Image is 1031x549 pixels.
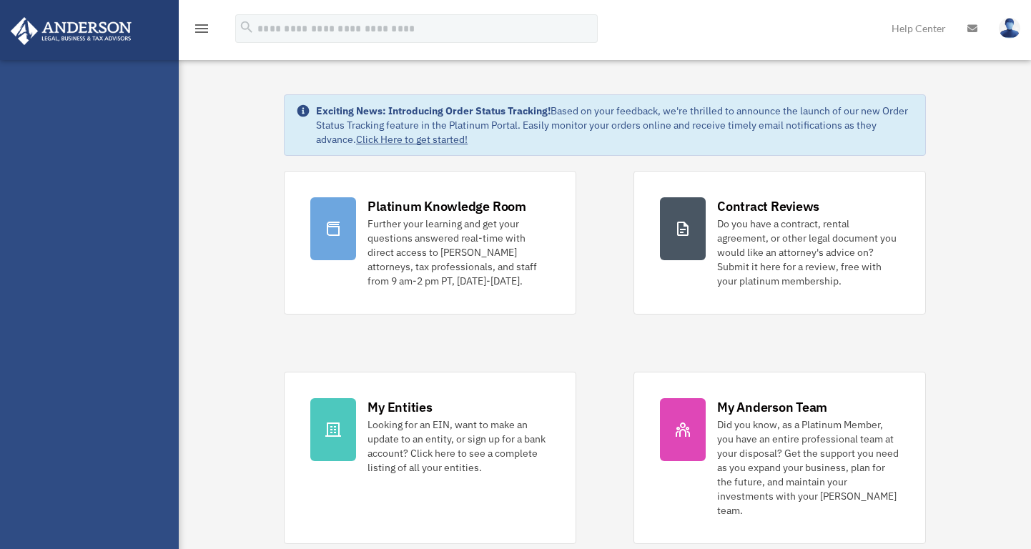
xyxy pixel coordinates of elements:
div: Based on your feedback, we're thrilled to announce the launch of our new Order Status Tracking fe... [316,104,914,147]
div: Did you know, as a Platinum Member, you have an entire professional team at your disposal? Get th... [717,417,899,518]
div: Do you have a contract, rental agreement, or other legal document you would like an attorney's ad... [717,217,899,288]
img: Anderson Advisors Platinum Portal [6,17,136,45]
a: Platinum Knowledge Room Further your learning and get your questions answered real-time with dire... [284,171,576,315]
a: Click Here to get started! [356,133,468,146]
i: menu [193,20,210,37]
div: Further your learning and get your questions answered real-time with direct access to [PERSON_NAM... [367,217,550,288]
a: My Entities Looking for an EIN, want to make an update to an entity, or sign up for a bank accoun... [284,372,576,544]
div: My Anderson Team [717,398,827,416]
div: Looking for an EIN, want to make an update to an entity, or sign up for a bank account? Click her... [367,417,550,475]
img: User Pic [999,18,1020,39]
i: search [239,19,255,35]
div: Contract Reviews [717,197,819,215]
a: menu [193,25,210,37]
a: My Anderson Team Did you know, as a Platinum Member, you have an entire professional team at your... [633,372,926,544]
div: My Entities [367,398,432,416]
div: Platinum Knowledge Room [367,197,526,215]
a: Contract Reviews Do you have a contract, rental agreement, or other legal document you would like... [633,171,926,315]
strong: Exciting News: Introducing Order Status Tracking! [316,104,551,117]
